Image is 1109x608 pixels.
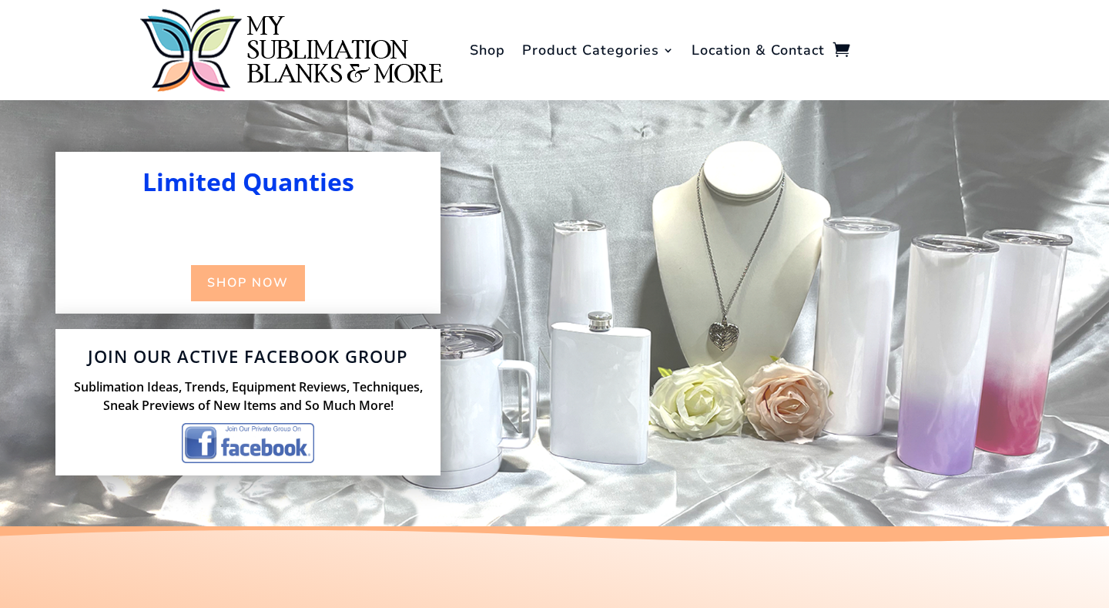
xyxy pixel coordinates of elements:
strong: Limited Quanties [142,165,354,198]
p: Join our active facebook group [63,341,433,372]
a: Shop Now [191,265,305,301]
p: Sublimation Ideas, Trends, Equipment Reviews, Techniques, Sneak Previews of New Items and So Much... [63,378,433,415]
a: Shop [470,4,505,96]
a: Product Categories [522,4,675,96]
a: Location & Contact [692,4,825,96]
img: facebook-logo-1 [182,423,315,462]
